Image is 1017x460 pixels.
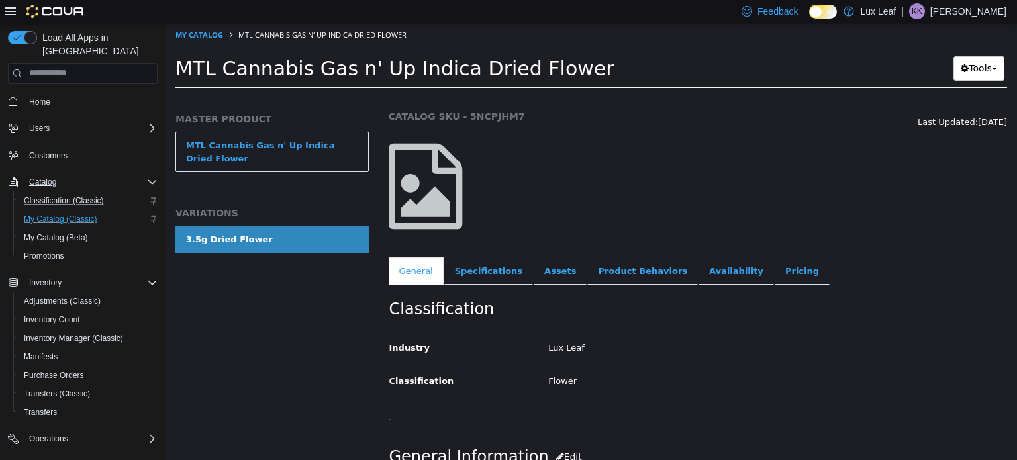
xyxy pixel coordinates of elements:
[13,191,163,210] button: Classification (Classic)
[10,184,203,196] h5: VARIATIONS
[37,31,158,58] span: Load All Apps in [GEOGRAPHIC_DATA]
[223,234,278,262] a: General
[10,90,203,102] h5: MASTER PRODUCT
[29,97,50,107] span: Home
[13,292,163,310] button: Adjustments (Classic)
[24,431,73,447] button: Operations
[3,173,163,191] button: Catalog
[24,275,67,291] button: Inventory
[13,210,163,228] button: My Catalog (Classic)
[19,404,62,420] a: Transfers
[368,234,421,262] a: Assets
[24,195,104,206] span: Classification (Classic)
[24,389,90,399] span: Transfers (Classic)
[533,234,608,262] a: Availability
[383,422,424,446] button: Edit
[24,214,97,224] span: My Catalog (Classic)
[224,320,265,330] span: Industry
[26,5,85,18] img: Cova
[29,277,62,288] span: Inventory
[21,210,107,223] div: 3.5g Dried Flower
[223,87,682,99] h5: CATALOG SKU - 5NCPJHM7
[19,404,158,420] span: Transfers
[24,431,158,447] span: Operations
[19,349,158,365] span: Manifests
[19,367,89,383] a: Purchase Orders
[373,347,851,370] div: Flower
[24,147,158,163] span: Customers
[861,3,896,19] p: Lux Leaf
[13,329,163,347] button: Inventory Manager (Classic)
[10,109,203,149] a: MTL Cannabis Gas n' Up Indica Dried Flower
[24,120,158,136] span: Users
[24,148,73,163] a: Customers
[757,5,798,18] span: Feedback
[24,94,56,110] a: Home
[19,330,158,346] span: Inventory Manager (Classic)
[224,422,842,446] h2: General Information
[3,273,163,292] button: Inventory
[752,94,812,104] span: Last Updated:
[19,293,106,309] a: Adjustments (Classic)
[19,312,85,328] a: Inventory Count
[19,293,158,309] span: Adjustments (Classic)
[13,310,163,329] button: Inventory Count
[24,275,158,291] span: Inventory
[909,3,925,19] div: Kacee Kennedy
[19,193,158,208] span: Classification (Classic)
[930,3,1006,19] p: [PERSON_NAME]
[24,314,80,325] span: Inventory Count
[609,234,664,262] a: Pricing
[19,349,63,365] a: Manifests
[901,3,904,19] p: |
[812,94,842,104] span: [DATE]
[3,430,163,448] button: Operations
[19,211,158,227] span: My Catalog (Classic)
[13,366,163,385] button: Purchase Orders
[24,251,64,261] span: Promotions
[10,34,449,57] span: MTL Cannabis Gas n' Up Indica Dried Flower
[788,33,839,58] button: Tools
[29,150,68,161] span: Customers
[24,174,158,190] span: Catalog
[24,296,101,306] span: Adjustments (Classic)
[279,234,367,262] a: Specifications
[13,403,163,422] button: Transfers
[19,193,109,208] a: Classification (Classic)
[19,248,158,264] span: Promotions
[19,386,95,402] a: Transfers (Classic)
[13,385,163,403] button: Transfers (Classic)
[13,247,163,265] button: Promotions
[24,120,55,136] button: Users
[3,146,163,165] button: Customers
[24,93,158,110] span: Home
[19,312,158,328] span: Inventory Count
[19,211,103,227] a: My Catalog (Classic)
[19,367,158,383] span: Purchase Orders
[29,434,68,444] span: Operations
[19,386,158,402] span: Transfers (Classic)
[19,230,158,246] span: My Catalog (Beta)
[10,7,58,17] a: My Catalog
[809,5,837,19] input: Dark Mode
[29,177,56,187] span: Catalog
[224,353,289,363] span: Classification
[373,314,851,337] div: Lux Leaf
[24,351,58,362] span: Manifests
[422,234,532,262] a: Product Behaviors
[24,333,123,344] span: Inventory Manager (Classic)
[19,248,70,264] a: Promotions
[24,232,88,243] span: My Catalog (Beta)
[19,330,128,346] a: Inventory Manager (Classic)
[19,230,93,246] a: My Catalog (Beta)
[912,3,922,19] span: KK
[13,347,163,366] button: Manifests
[224,276,842,297] h2: Classification
[13,228,163,247] button: My Catalog (Beta)
[24,174,62,190] button: Catalog
[29,123,50,134] span: Users
[24,407,57,418] span: Transfers
[3,119,163,138] button: Users
[3,92,163,111] button: Home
